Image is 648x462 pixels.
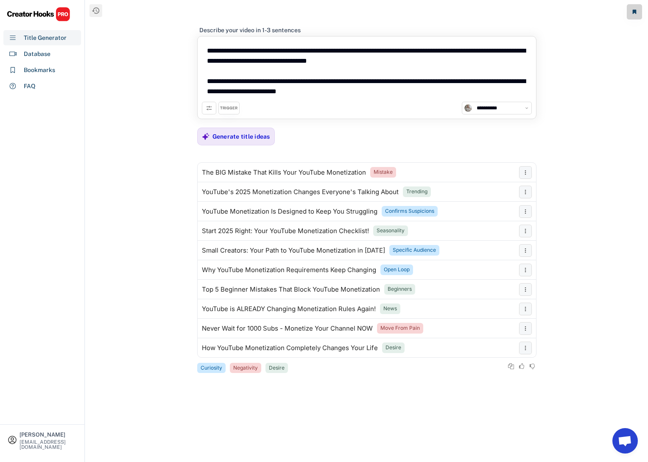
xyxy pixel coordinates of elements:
[20,432,77,437] div: [PERSON_NAME]
[393,247,436,254] div: Specific Audience
[201,365,222,372] div: Curiosity
[383,305,397,312] div: News
[202,345,378,351] div: How YouTube Monetization Completely Changes Your Life
[233,365,258,372] div: Negativity
[199,26,301,34] div: Describe your video in 1-3 sentences
[377,227,405,234] div: Seasonality
[202,325,373,332] div: Never Wait for 1000 Subs - Monetize Your Channel NOW
[220,106,237,111] div: TRIGGER
[7,7,70,22] img: CHPRO%20Logo.svg
[388,286,412,293] div: Beginners
[385,208,434,215] div: Confirms Suspicions
[380,325,420,332] div: Move From Pain
[385,344,401,351] div: Desire
[202,169,366,176] div: The BIG Mistake That Kills Your YouTube Monetization
[24,82,36,91] div: FAQ
[202,189,399,195] div: YouTube's 2025 Monetization Changes Everyone's Talking About
[374,169,393,176] div: Mistake
[202,286,380,293] div: Top 5 Beginner Mistakes That Block YouTube Monetization
[20,440,77,450] div: [EMAIL_ADDRESS][DOMAIN_NAME]
[202,247,385,254] div: Small Creators: Your Path to YouTube Monetization in [DATE]
[202,228,369,234] div: Start 2025 Right: Your YouTube Monetization Checklist!
[612,428,638,454] a: Open chat
[202,267,376,273] div: Why YouTube Monetization Requirements Keep Changing
[202,306,376,312] div: YouTube is ALREADY Changing Monetization Rules Again!
[406,188,427,195] div: Trending
[464,104,472,112] img: channels4_profile.jpg
[202,208,377,215] div: YouTube Monetization Is Designed to Keep You Struggling
[24,50,50,58] div: Database
[212,133,270,140] div: Generate title ideas
[269,365,285,372] div: Desire
[24,33,67,42] div: Title Generator
[24,66,55,75] div: Bookmarks
[384,266,410,273] div: Open Loop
